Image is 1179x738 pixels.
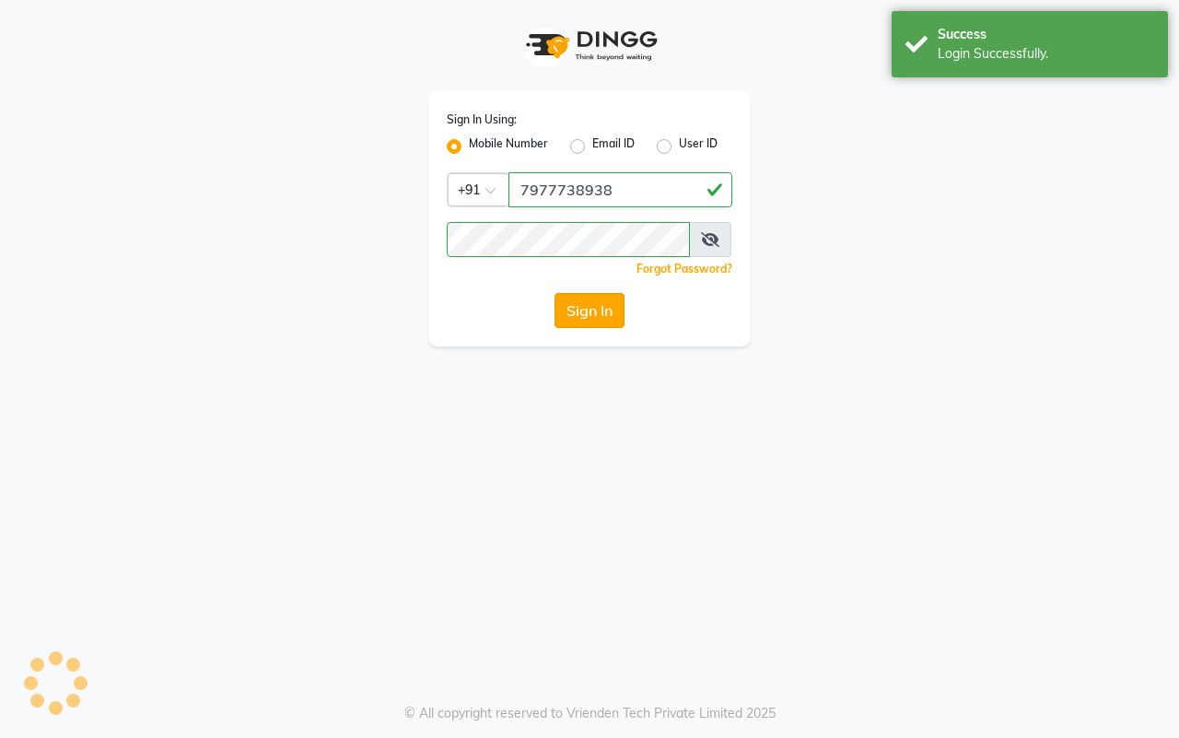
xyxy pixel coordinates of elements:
input: Username [447,222,690,257]
label: Sign In Using: [447,111,517,128]
div: Login Successfully. [938,44,1154,64]
label: Mobile Number [469,135,548,158]
button: Sign In [554,293,625,328]
div: Success [938,25,1154,44]
a: Forgot Password? [636,262,732,275]
label: User ID [679,135,718,158]
img: logo1.svg [516,18,663,73]
input: Username [508,172,732,207]
label: Email ID [592,135,635,158]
